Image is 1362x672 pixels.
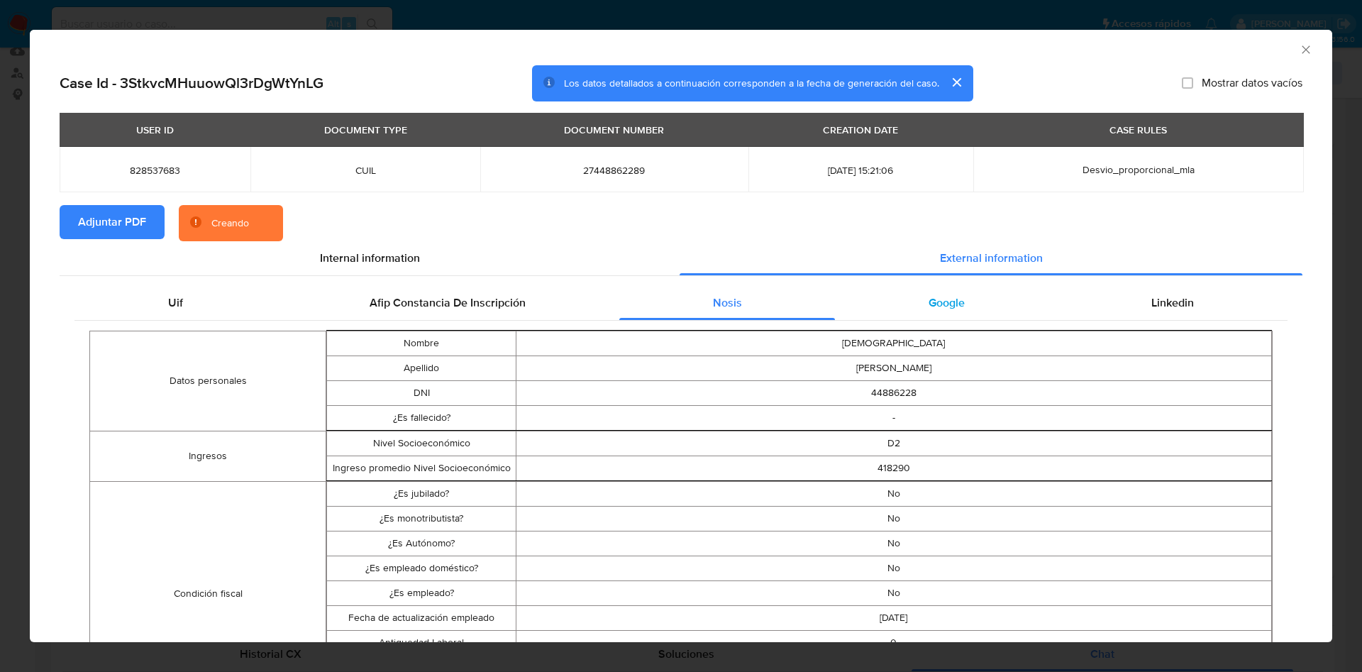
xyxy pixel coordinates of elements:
span: [DATE] 15:21:06 [765,164,956,177]
td: ¿Es monotributista? [327,507,516,531]
span: Adjuntar PDF [78,206,146,238]
td: Datos personales [90,331,326,431]
td: 418290 [516,456,1271,481]
h2: Case Id - 3StkvcMHuuowQl3rDgWtYnLG [60,74,323,92]
div: closure-recommendation-modal [30,30,1332,642]
td: No [516,482,1271,507]
button: cerrar [939,65,973,99]
div: Detailed info [60,241,1302,275]
td: Nombre [327,331,516,356]
td: Ingresos [90,431,326,482]
td: 0 [516,631,1271,656]
td: No [516,581,1271,606]
td: ¿Es Autónomo? [327,531,516,556]
td: [DATE] [516,606,1271,631]
span: External information [940,250,1043,266]
span: Linkedin [1151,294,1194,311]
span: Uif [168,294,183,311]
div: Detailed external info [74,286,1288,320]
td: Fecha de actualización empleado [327,606,516,631]
td: [DEMOGRAPHIC_DATA] [516,331,1271,356]
td: D2 [516,431,1271,456]
span: 27448862289 [497,164,731,177]
td: 44886228 [516,381,1271,406]
td: Apellido [327,356,516,381]
td: Ingreso promedio Nivel Socioeconómico [327,456,516,481]
span: Afip Constancia De Inscripción [370,294,526,311]
td: No [516,507,1271,531]
td: Nivel Socioeconómico [327,431,516,456]
div: DOCUMENT TYPE [316,118,416,142]
td: ¿Es empleado? [327,581,516,606]
button: Adjuntar PDF [60,205,165,239]
span: Internal information [320,250,420,266]
button: Cerrar ventana [1299,43,1312,55]
td: - [516,406,1271,431]
td: No [516,531,1271,556]
td: ¿Es jubilado? [327,482,516,507]
span: Nosis [713,294,742,311]
span: CUIL [267,164,463,177]
div: CREATION DATE [814,118,907,142]
td: ¿Es empleado doméstico? [327,556,516,581]
span: Mostrar datos vacíos [1202,76,1302,90]
span: Los datos detallados a continuación corresponden a la fecha de generación del caso. [564,76,939,90]
td: No [516,556,1271,581]
span: Google [929,294,965,311]
td: ¿Es fallecido? [327,406,516,431]
td: DNI [327,381,516,406]
div: DOCUMENT NUMBER [555,118,672,142]
div: USER ID [128,118,182,142]
span: Desvio_proporcional_mla [1083,163,1195,177]
div: CASE RULES [1101,118,1175,142]
td: [PERSON_NAME] [516,356,1271,381]
td: Antiguedad Laboral [327,631,516,656]
div: Creando [211,216,249,231]
span: 828537683 [77,164,233,177]
input: Mostrar datos vacíos [1182,77,1193,89]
